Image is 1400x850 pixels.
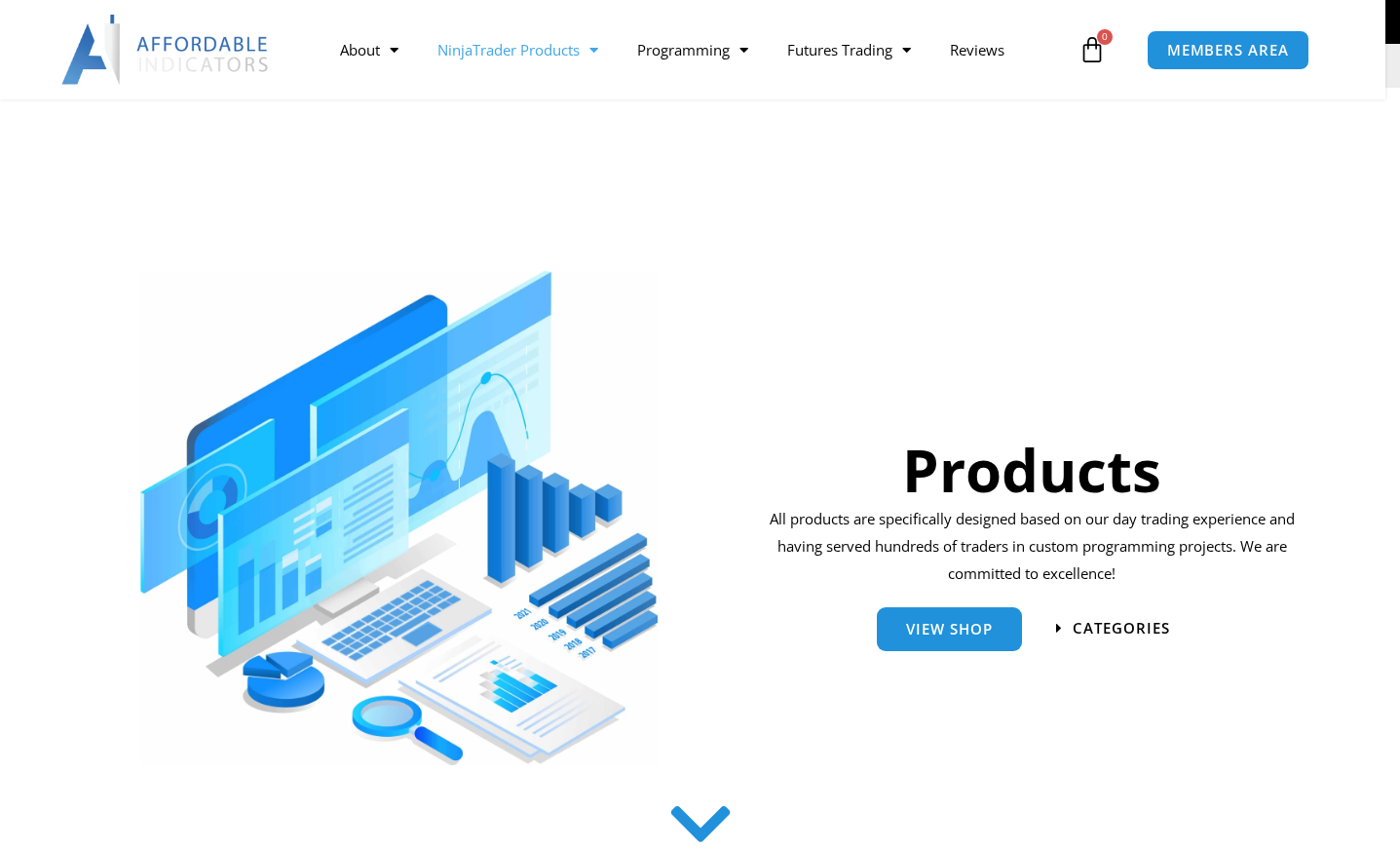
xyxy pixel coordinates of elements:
[618,27,768,72] a: Programming
[418,27,618,72] a: NinjaTrader Products
[906,622,993,637] span: View Shop
[1056,621,1170,636] a: categories
[763,429,1302,511] h1: Products
[61,15,271,85] img: LogoAI | Affordable Indicators – NinjaTrader
[930,27,1024,72] a: Reviews
[768,27,930,72] a: Futures Trading
[321,27,418,72] a: About
[1073,621,1170,636] span: categories
[1049,21,1135,78] a: 0
[1147,30,1309,70] a: MEMBERS AREA
[321,27,1075,72] nav: Menu
[140,271,658,765] img: ProductsSection scaled | Affordable Indicators – NinjaTrader
[1097,29,1113,45] span: 0
[877,607,1022,651] a: View Shop
[763,506,1302,588] p: All products are specifically designed based on our day trading experience and having served hund...
[1167,43,1289,58] span: MEMBERS AREA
